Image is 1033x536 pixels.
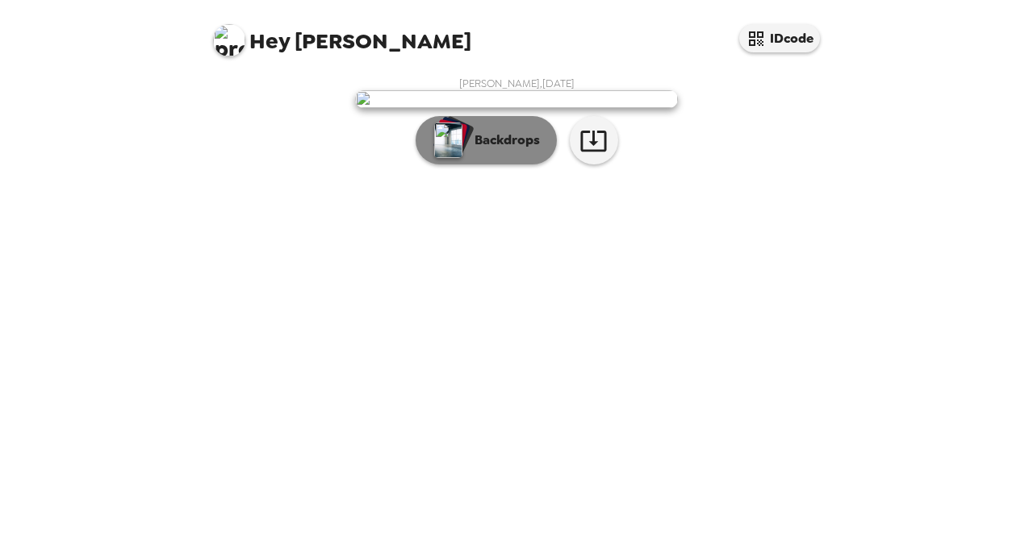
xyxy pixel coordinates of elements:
img: profile pic [213,24,245,56]
span: [PERSON_NAME] [213,16,471,52]
img: user [355,90,678,108]
span: [PERSON_NAME] , [DATE] [459,77,575,90]
span: Hey [249,27,290,56]
button: IDcode [739,24,820,52]
p: Backdrops [466,131,540,150]
button: Backdrops [416,116,557,164]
